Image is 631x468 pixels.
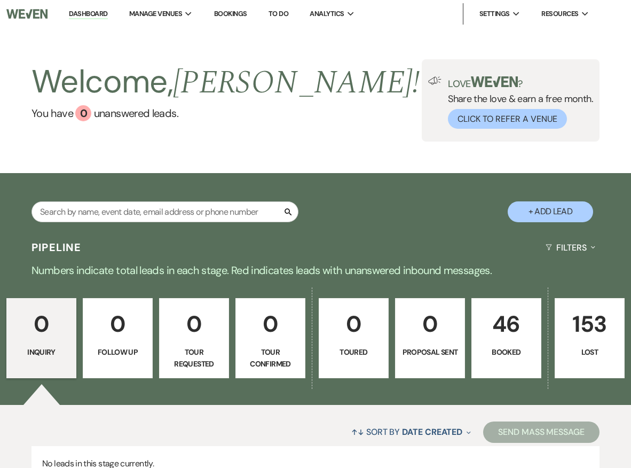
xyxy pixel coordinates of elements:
[478,346,534,358] p: Booked
[269,9,288,18] a: To Do
[159,298,229,378] a: 0Tour Requested
[562,306,618,342] p: 153
[13,306,69,342] p: 0
[428,76,441,85] img: loud-speaker-illustration.svg
[90,346,146,358] p: Follow Up
[31,59,420,105] h2: Welcome,
[242,346,298,370] p: Tour Confirmed
[541,233,600,262] button: Filters
[402,426,462,438] span: Date Created
[13,346,69,358] p: Inquiry
[478,306,534,342] p: 46
[351,426,364,438] span: ↑↓
[448,76,593,89] p: Love ?
[326,346,382,358] p: Toured
[6,298,76,378] a: 0Inquiry
[471,76,518,87] img: weven-logo-green.svg
[402,306,458,342] p: 0
[402,346,458,358] p: Proposal Sent
[83,298,153,378] a: 0Follow Up
[166,306,222,342] p: 0
[310,9,344,19] span: Analytics
[242,306,298,342] p: 0
[31,105,420,121] a: You have 0 unanswered leads.
[173,58,420,107] span: [PERSON_NAME] !
[69,9,107,19] a: Dashboard
[483,422,600,443] button: Send Mass Message
[214,9,247,18] a: Bookings
[448,109,567,129] button: Click to Refer a Venue
[562,346,618,358] p: Lost
[541,9,578,19] span: Resources
[75,105,91,121] div: 0
[31,201,298,222] input: Search by name, event date, email address or phone number
[479,9,510,19] span: Settings
[508,201,593,222] button: + Add Lead
[31,240,82,255] h3: Pipeline
[347,418,475,446] button: Sort By Date Created
[395,298,465,378] a: 0Proposal Sent
[129,9,182,19] span: Manage Venues
[166,346,222,370] p: Tour Requested
[471,298,541,378] a: 46Booked
[555,298,625,378] a: 153Lost
[235,298,305,378] a: 0Tour Confirmed
[90,306,146,342] p: 0
[319,298,389,378] a: 0Toured
[326,306,382,342] p: 0
[441,76,593,129] div: Share the love & earn a free month.
[6,3,48,25] img: Weven Logo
